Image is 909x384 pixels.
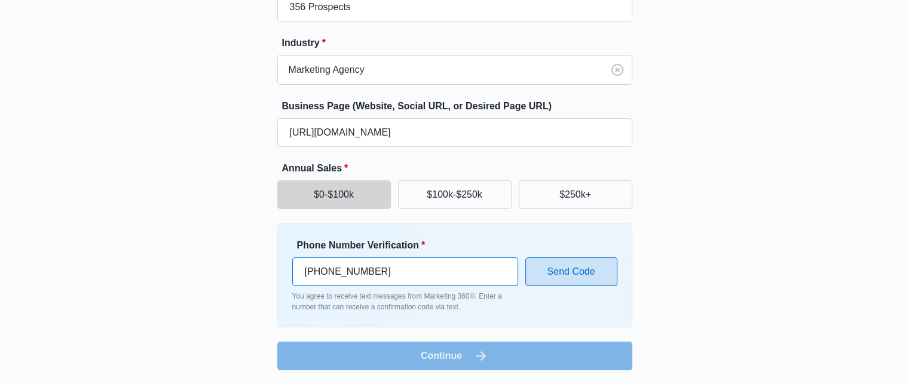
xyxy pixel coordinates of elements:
[277,118,632,147] input: e.g. janesplumbing.com
[525,257,617,286] button: Send Code
[292,257,518,286] input: Ex. +1-555-555-5555
[292,291,518,312] p: You agree to receive text messages from Marketing 360®. Enter a number that can receive a confirm...
[608,60,627,79] button: Clear
[277,180,391,209] button: $0-$100k
[282,161,637,176] label: Annual Sales
[297,238,523,253] label: Phone Number Verification
[282,36,637,50] label: Industry
[398,180,512,209] button: $100k-$250k
[519,180,632,209] button: $250k+
[282,99,637,113] label: Business Page (Website, Social URL, or Desired Page URL)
